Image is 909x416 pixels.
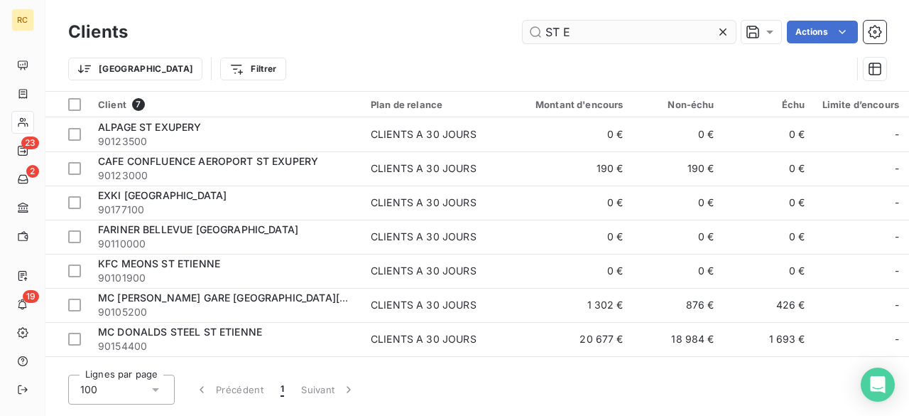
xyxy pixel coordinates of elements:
[895,230,899,244] span: -
[895,161,899,176] span: -
[98,292,419,304] span: MC [PERSON_NAME] GARE [GEOGRAPHIC_DATA][PERSON_NAME]
[632,220,723,254] td: 0 €
[632,186,723,220] td: 0 €
[510,254,632,288] td: 0 €
[98,189,227,201] span: EXKI [GEOGRAPHIC_DATA]
[723,288,814,322] td: 426 €
[98,257,220,270] span: KFC MEONS ST ETIENNE
[731,99,805,110] div: Échu
[98,339,354,353] span: 90154400
[98,121,202,133] span: ALPAGE ST EXUPERY
[371,161,477,176] div: CLIENTS A 30 JOURS
[895,264,899,278] span: -
[80,383,97,397] span: 100
[98,271,354,285] span: 90101900
[861,368,895,402] div: Open Intercom Messenger
[21,137,39,149] span: 23
[510,117,632,151] td: 0 €
[518,99,624,110] div: Montant d'encours
[723,186,814,220] td: 0 €
[371,127,477,142] div: CLIENTS A 30 JOURS
[98,169,354,183] span: 90123000
[220,58,285,80] button: Filtrer
[98,203,354,217] span: 90177100
[723,117,814,151] td: 0 €
[293,375,364,405] button: Suivant
[272,375,293,405] button: 1
[68,58,202,80] button: [GEOGRAPHIC_DATA]
[98,223,298,235] span: FARINER BELLEVUE [GEOGRAPHIC_DATA]
[132,98,145,111] span: 7
[723,151,814,186] td: 0 €
[632,322,723,356] td: 18 984 €
[98,237,354,251] span: 90110000
[98,155,318,167] span: CAFE CONFLUENCE AEROPORT ST EXUPERY
[787,21,858,43] button: Actions
[371,230,477,244] div: CLIENTS A 30 JOURS
[371,264,477,278] div: CLIENTS A 30 JOURS
[281,383,284,397] span: 1
[895,196,899,210] span: -
[723,322,814,356] td: 1 693 €
[98,326,262,338] span: MC DONALDS STEEL ST ETIENNE
[510,220,632,254] td: 0 €
[98,305,354,319] span: 90105200
[510,186,632,220] td: 0 €
[895,298,899,312] span: -
[11,9,34,31] div: RC
[186,375,272,405] button: Précédent
[371,196,477,210] div: CLIENTS A 30 JOURS
[510,322,632,356] td: 20 677 €
[632,151,723,186] td: 190 €
[510,288,632,322] td: 1 302 €
[895,332,899,346] span: -
[371,332,477,346] div: CLIENTS A 30 JOURS
[632,254,723,288] td: 0 €
[26,165,39,178] span: 2
[98,99,126,110] span: Client
[895,127,899,142] span: -
[371,298,477,312] div: CLIENTS A 30 JOURS
[641,99,714,110] div: Non-échu
[68,19,128,45] h3: Clients
[632,117,723,151] td: 0 €
[723,254,814,288] td: 0 €
[98,134,354,149] span: 90123500
[23,290,39,303] span: 19
[510,151,632,186] td: 190 €
[371,99,501,110] div: Plan de relance
[523,21,736,43] input: Rechercher
[632,288,723,322] td: 876 €
[723,220,814,254] td: 0 €
[822,99,899,110] div: Limite d’encours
